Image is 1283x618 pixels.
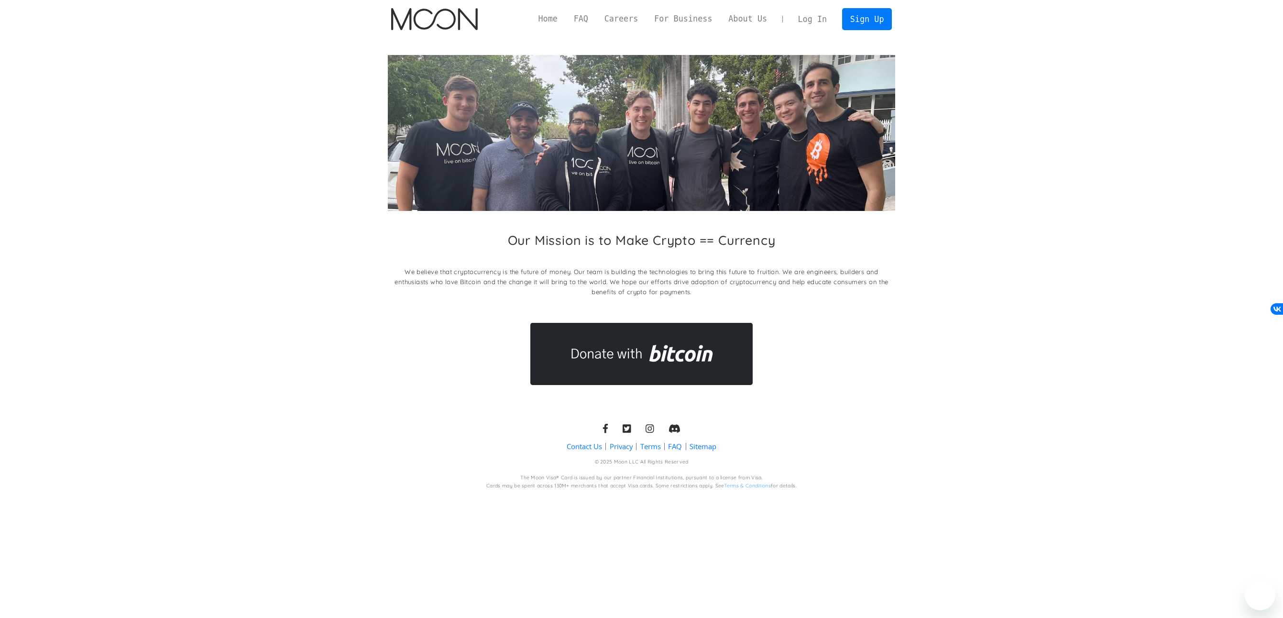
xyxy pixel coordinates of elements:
div: The Moon Visa® Card is issued by our partner Financial Institutions, pursuant to a license from V... [520,475,763,482]
iframe: Кнопка запуска окна обмена сообщениями [1245,580,1275,610]
img: Moon Logo [391,8,478,30]
a: FAQ [566,13,596,25]
h2: Our Mission is to Make Crypto == Currency [508,232,776,248]
a: Home [530,13,566,25]
a: About Us [720,13,775,25]
a: Log In [790,9,835,30]
a: Terms [640,441,661,452]
a: Sign Up [842,8,892,30]
a: Contact Us [567,441,602,452]
a: FAQ [668,441,682,452]
div: © 2025 Moon LLC All Rights Reserved [595,459,689,466]
p: We believe that cryptocurrency is the future of money. Our team is building the technologies to b... [388,267,895,297]
a: Careers [596,13,646,25]
div: Cards may be spent across 130M+ merchants that accept Visa cards. Some restrictions apply. See fo... [486,483,797,490]
a: For Business [646,13,720,25]
a: Sitemap [690,441,716,452]
a: Privacy [610,441,633,452]
a: Terms & Conditions [724,483,771,489]
a: home [391,8,478,30]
